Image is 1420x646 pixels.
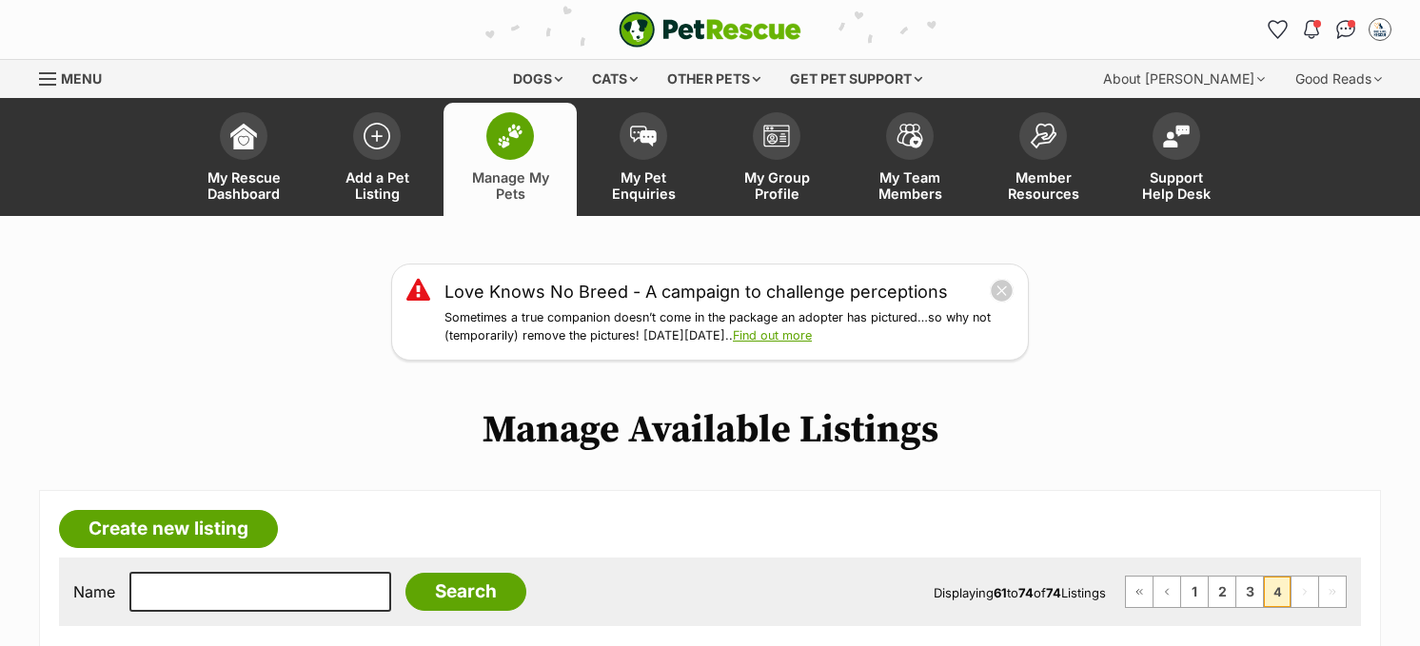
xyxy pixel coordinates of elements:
[444,279,948,304] a: Love Knows No Breed - A campaign to challenge perceptions
[1331,14,1361,45] a: Conversations
[201,169,286,202] span: My Rescue Dashboard
[1304,20,1319,39] img: notifications-46538b983faf8c2785f20acdc204bb7945ddae34d4c08c2a6579f10ce5e182be.svg
[334,169,420,202] span: Add a Pet Listing
[1296,14,1327,45] button: Notifications
[619,11,801,48] img: logo-e224e6f780fb5917bec1dbf3a21bbac754714ae5b6737aabdf751b685950b380.svg
[1209,577,1235,607] a: Page 2
[763,125,790,147] img: group-profile-icon-3fa3cf56718a62981997c0bc7e787c4b2cf8bcc04b72c1350f741eb67cf2f40e.svg
[1262,14,1395,45] ul: Account quick links
[444,103,577,216] a: Manage My Pets
[39,60,115,94] a: Menu
[994,585,1007,600] strong: 61
[710,103,843,216] a: My Group Profile
[990,279,1014,303] button: close
[1090,60,1278,98] div: About [PERSON_NAME]
[897,124,923,148] img: team-members-icon-5396bd8760b3fe7c0b43da4ab00e1e3bb1a5d9ba89233759b79545d2d3fc5d0d.svg
[654,60,774,98] div: Other pets
[73,583,115,600] label: Name
[733,328,812,343] a: Find out more
[1018,585,1034,600] strong: 74
[177,103,310,216] a: My Rescue Dashboard
[867,169,953,202] span: My Team Members
[497,124,523,148] img: manage-my-pets-icon-02211641906a0b7f246fdf0571729dbe1e7629f14944591b6c1af311fb30b64b.svg
[843,103,976,216] a: My Team Members
[1154,577,1180,607] a: Previous page
[630,126,657,147] img: pet-enquiries-icon-7e3ad2cf08bfb03b45e93fb7055b45f3efa6380592205ae92323e6603595dc1f.svg
[1126,577,1153,607] a: First page
[1181,577,1208,607] a: Page 1
[405,573,526,611] input: Search
[1336,20,1356,39] img: chat-41dd97257d64d25036548639549fe6c8038ab92f7586957e7f3b1b290dea8141.svg
[577,103,710,216] a: My Pet Enquiries
[601,169,686,202] span: My Pet Enquiries
[1110,103,1243,216] a: Support Help Desk
[1000,169,1086,202] span: Member Resources
[976,103,1110,216] a: Member Resources
[1365,14,1395,45] button: My account
[444,309,1014,345] p: Sometimes a true companion doesn’t come in the package an adopter has pictured…so why not (tempor...
[1319,577,1346,607] span: Last page
[734,169,819,202] span: My Group Profile
[310,103,444,216] a: Add a Pet Listing
[579,60,651,98] div: Cats
[1262,14,1292,45] a: Favourites
[500,60,576,98] div: Dogs
[1282,60,1395,98] div: Good Reads
[934,585,1106,600] span: Displaying to of Listings
[1264,577,1291,607] span: Page 4
[230,123,257,149] img: dashboard-icon-eb2f2d2d3e046f16d808141f083e7271f6b2e854fb5c12c21221c1fb7104beca.svg
[777,60,936,98] div: Get pet support
[1163,125,1190,147] img: help-desk-icon-fdf02630f3aa405de69fd3d07c3f3aa587a6932b1a1747fa1d2bba05be0121f9.svg
[619,11,801,48] a: PetRescue
[1030,123,1056,148] img: member-resources-icon-8e73f808a243e03378d46382f2149f9095a855e16c252ad45f914b54edf8863c.svg
[1371,20,1390,39] img: Megan Ostwald profile pic
[1236,577,1263,607] a: Page 3
[1134,169,1219,202] span: Support Help Desk
[61,70,102,87] span: Menu
[59,510,278,548] a: Create new listing
[364,123,390,149] img: add-pet-listing-icon-0afa8454b4691262ce3f59096e99ab1cd57d4a30225e0717b998d2c9b9846f56.svg
[1046,585,1061,600] strong: 74
[1292,577,1318,607] span: Next page
[1125,576,1347,608] nav: Pagination
[467,169,553,202] span: Manage My Pets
